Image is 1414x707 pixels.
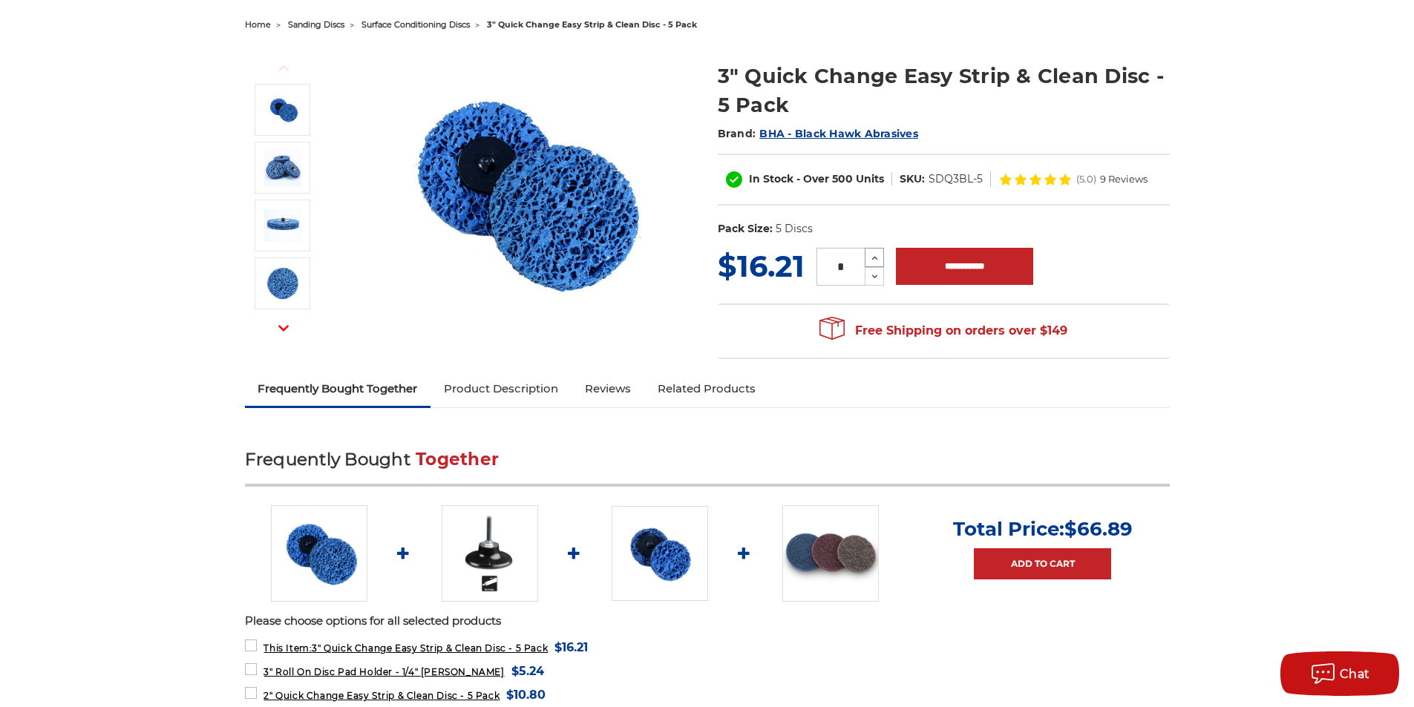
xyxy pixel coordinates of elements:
dd: 5 Discs [776,221,813,237]
span: - Over [796,172,829,185]
a: BHA - Black Hawk Abrasives [759,127,918,140]
img: 3 inch blue strip it quick change discs by BHA [271,505,367,602]
span: Frequently Bought [245,449,410,470]
span: 500 [832,172,853,185]
img: 3 inch blue strip it quick change discs by BHA [372,46,669,341]
dt: SKU: [900,171,925,187]
span: Free Shipping on orders over $149 [819,316,1067,346]
span: $10.80 [506,685,546,705]
img: paint and rust stripping material of 3 inch quick change discs [264,265,301,302]
dd: SDQ3BL-5 [929,171,983,187]
a: Frequently Bought Together [245,372,431,405]
span: Brand: [718,127,756,140]
span: 2" Quick Change Easy Strip & Clean Disc - 5 Pack [264,690,500,701]
img: 3 inch blue strip it quick change discs by BHA [264,91,301,128]
a: Product Description [431,372,572,405]
a: Related Products [644,372,769,405]
button: Chat [1280,651,1399,696]
a: sanding discs [288,19,344,30]
span: In Stock [749,172,793,185]
dt: Pack Size: [718,221,773,237]
a: Add to Cart [974,548,1111,579]
span: 3" Quick Change Easy Strip & Clean Disc - 5 Pack [264,642,548,654]
span: Chat [1340,667,1370,681]
img: quick change attachment on 3 inch strip it discs [264,209,301,242]
img: BHA 3" strip and clean roll on discs, 5 pack [264,149,301,186]
a: home [245,19,271,30]
p: Total Price: [953,517,1133,541]
strong: This Item: [264,642,312,654]
a: Reviews [572,372,644,405]
span: 9 Reviews [1100,174,1148,184]
span: $5.24 [511,661,544,681]
button: Previous [266,52,301,84]
span: 3" quick change easy strip & clean disc - 5 pack [487,19,697,30]
p: Please choose options for all selected products [245,613,1170,630]
span: Together [416,449,499,470]
button: Next [266,312,301,344]
span: $16.21 [554,637,588,657]
span: (5.0) [1076,174,1096,184]
span: Units [856,172,884,185]
span: $66.89 [1064,517,1133,541]
a: surface conditioning discs [361,19,470,30]
span: $16.21 [718,248,805,284]
span: 3" Roll On Disc Pad Holder - 1/4" [PERSON_NAME] [264,666,504,677]
h1: 3" Quick Change Easy Strip & Clean Disc - 5 Pack [718,62,1170,119]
